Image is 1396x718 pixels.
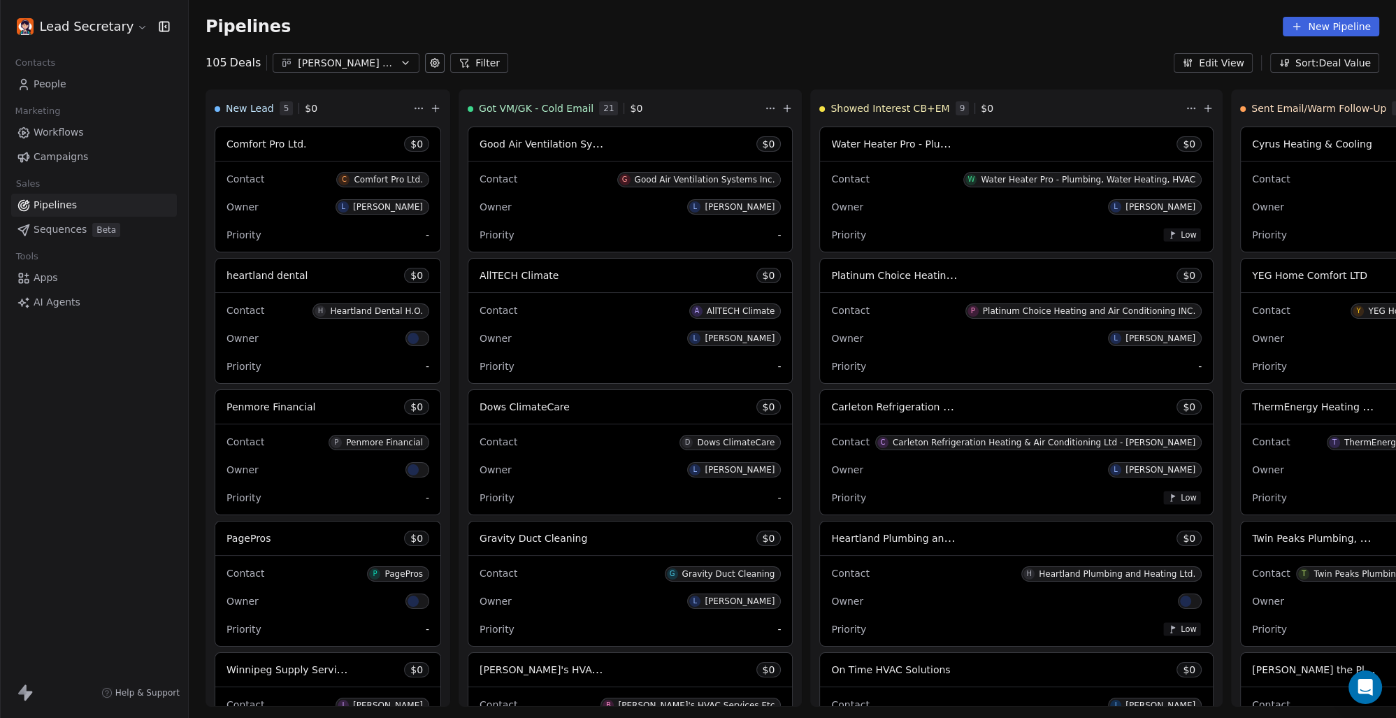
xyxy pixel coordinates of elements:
[410,268,423,282] span: $ 0
[707,306,775,316] div: AllTECH Climate
[693,596,697,607] div: L
[1252,464,1284,475] span: Owner
[693,333,697,344] div: L
[831,436,869,447] span: Contact
[215,521,441,647] div: PagePros$0ContactPPageProsOwnerPriority-
[1252,173,1290,185] span: Contact
[831,268,1079,282] span: Platinum Choice Heating and Air Conditioning INC.
[480,699,517,710] span: Contact
[819,521,1214,647] div: Heartland Plumbing and Heating Ltd.$0ContactHHeartland Plumbing and Heating Ltd.OwnerPriorityLow
[1356,306,1360,317] div: Y
[480,436,517,447] span: Contact
[694,306,699,317] div: A
[226,401,315,412] span: Penmore Financial
[426,491,429,505] span: -
[1332,437,1337,448] div: T
[831,492,866,503] span: Priority
[305,101,317,115] span: $ 0
[480,137,642,150] span: Good Air Ventilation Systems Inc.
[831,229,866,240] span: Priority
[410,531,423,545] span: $ 0
[101,687,180,698] a: Help & Support
[215,258,441,384] div: heartland dental$0ContactHHeartland Dental H.O.OwnerPriority-
[763,400,775,414] span: $ 0
[981,175,1195,185] div: Water Heater Pro - Plumbing, Water Heating, HVAC
[11,266,177,289] a: Apps
[34,271,58,285] span: Apps
[1125,701,1195,710] div: [PERSON_NAME]
[618,701,775,710] div: [PERSON_NAME]'s HVAC Services Etc
[226,492,261,503] span: Priority
[215,90,410,127] div: New Lead5$0
[831,201,863,213] span: Owner
[831,400,1092,413] span: Carleton Refrigeration Heating & Air Conditioning Ltd
[981,101,993,115] span: $ 0
[705,596,775,606] div: [PERSON_NAME]
[819,127,1214,252] div: Water Heater Pro - Plumbing, Water Heating, HVAC$0ContactWWater Heater Pro - Plumbing, Water Heat...
[693,464,697,475] div: L
[226,305,264,316] span: Contact
[1252,492,1287,503] span: Priority
[630,101,642,115] span: $ 0
[426,359,429,373] span: -
[353,202,423,212] div: [PERSON_NAME]
[480,270,559,281] span: AllTECH Climate
[34,125,84,140] span: Workflows
[606,700,611,711] div: B
[10,246,44,267] span: Tools
[1252,305,1290,316] span: Contact
[226,533,271,544] span: PagePros
[705,202,775,212] div: [PERSON_NAME]
[1252,270,1367,281] span: YEG Home Comfort LTD
[479,101,593,115] span: Got VM/GK - Cold Email
[1252,138,1372,150] span: Cyrus Heating & Cooling
[831,664,950,675] span: On Time HVAC Solutions
[226,596,259,607] span: Owner
[763,663,775,677] span: $ 0
[831,173,869,185] span: Contact
[480,624,514,635] span: Priority
[777,491,781,505] span: -
[831,568,869,579] span: Contact
[1251,101,1386,115] span: Sent Email/Warm Follow-Up
[318,306,324,317] div: H
[763,137,775,151] span: $ 0
[1252,229,1287,240] span: Priority
[777,359,781,373] span: -
[1115,700,1117,711] div: J
[1270,53,1379,73] button: Sort: Deal Value
[226,101,274,115] span: New Lead
[468,127,793,252] div: Good Air Ventilation Systems Inc.$0ContactGGood Air Ventilation Systems Inc.OwnerL[PERSON_NAME]Pr...
[226,138,306,150] span: Comfort Pro Ltd.
[599,101,618,115] span: 21
[682,569,775,579] div: Gravity Duct Cleaning
[226,229,261,240] span: Priority
[384,569,423,579] div: PagePros
[956,101,970,115] span: 9
[11,291,177,314] a: AI Agents
[831,361,866,372] span: Priority
[1252,201,1284,213] span: Owner
[34,198,77,213] span: Pipelines
[1302,568,1306,580] div: T
[11,194,177,217] a: Pipelines
[705,465,775,475] div: [PERSON_NAME]
[480,596,512,607] span: Owner
[1114,333,1118,344] div: L
[983,306,1195,316] div: Platinum Choice Heating and Air Conditioning INC.
[1183,400,1195,414] span: $ 0
[1125,202,1195,212] div: [PERSON_NAME]
[480,533,587,544] span: Gravity Duct Cleaning
[11,145,177,168] a: Campaigns
[34,295,80,310] span: AI Agents
[426,228,429,242] span: -
[1252,436,1290,447] span: Contact
[1174,53,1253,73] button: Edit View
[341,201,345,213] div: L
[777,622,781,636] span: -
[763,268,775,282] span: $ 0
[697,438,775,447] div: Dows ClimateCare
[280,101,294,115] span: 5
[480,492,514,503] span: Priority
[819,389,1214,515] div: Carleton Refrigeration Heating & Air Conditioning Ltd$0ContactCCarleton Refrigeration Heating & A...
